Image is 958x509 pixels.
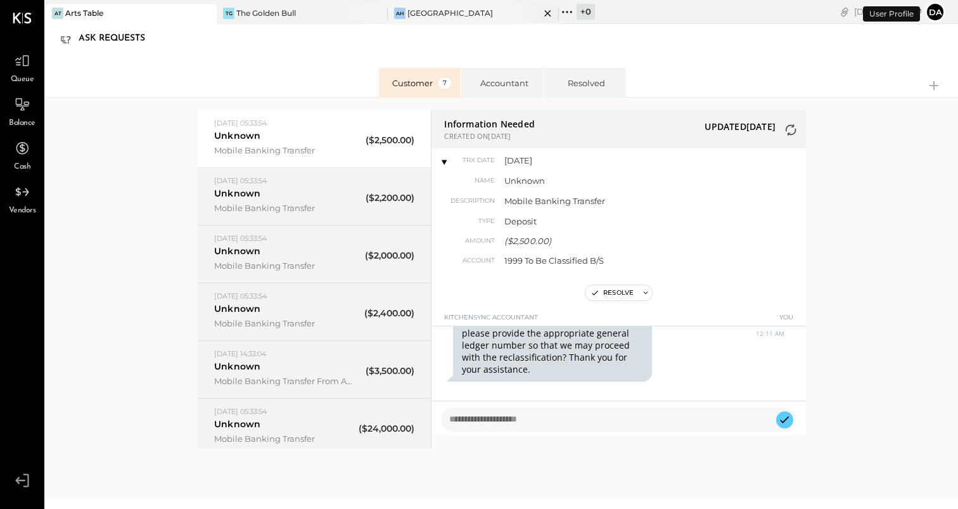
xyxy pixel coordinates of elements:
div: Unknown [214,188,260,200]
span: Name [444,176,495,185]
div: Unknown [214,361,260,373]
span: [DATE] 05:33:54 [214,119,267,127]
div: AH [394,8,406,19]
div: Unknown [214,130,260,142]
li: Resolved [543,68,625,98]
div: TG [223,8,234,19]
span: [DATE] 05:33:54 [214,292,267,300]
div: copy link [838,5,851,18]
div: User Profile [863,6,920,22]
div: [GEOGRAPHIC_DATA] [407,8,493,18]
div: Unknown [214,245,260,257]
span: You [779,313,793,329]
span: [DATE] 14:33:04 [214,349,266,358]
span: Balance [9,118,35,129]
span: ($2,400.00) [364,307,414,319]
span: [DATE] 05:33:54 [214,407,267,416]
span: 7 [438,77,451,89]
span: Account [444,256,495,265]
span: Mobile Banking Transfer [214,318,355,329]
span: UPDATED [DATE] [705,120,776,132]
span: ($24,000.00) [359,423,414,435]
button: Resolve [585,285,639,300]
span: Mobile Banking Transfer [214,433,355,444]
span: [DATE] 05:33:54 [214,234,267,243]
div: Ask Requests [79,29,158,49]
div: AT [52,8,63,19]
div: [DATE] [854,6,922,18]
div: The Golden Bull [236,8,296,18]
span: Mobile Banking Transfer [214,202,355,214]
span: Queue [11,74,34,86]
a: Cash [1,136,44,173]
span: Description [444,197,495,205]
span: TRX Date [444,156,495,165]
a: Balance [1,93,44,129]
span: Information Needed [444,118,535,130]
span: [DATE] 05:33:54 [214,176,267,185]
span: ($2,000.00) [365,250,414,262]
span: Mobile Banking Transfer [214,260,355,271]
div: Unknown [214,418,260,430]
div: Arts Table [65,8,103,18]
span: Amount [444,236,495,245]
blockquote: The transaction has already been recorded on the balance sheet However, it is coded under To be c... [453,285,652,382]
span: Vendors [9,205,36,217]
span: 1999 To Be Classified B/S [504,255,675,266]
span: CREATED ON [DATE] [444,131,535,141]
span: KitchenSync Accountant [444,313,538,329]
span: ($2,500.00) [504,236,551,246]
span: Deposit [504,216,675,227]
span: Mobile Banking Transfer [504,195,675,207]
a: Vendors [1,180,44,217]
span: ($2,500.00) [366,134,414,146]
div: Accountant [474,77,534,89]
span: Mobile Banking Transfer [214,145,355,156]
button: da [925,2,945,22]
div: Customer [392,77,452,89]
time: 12:11 AM [756,330,784,337]
span: Mobile Banking Transfer From Account 158212789859 [214,375,355,387]
span: Unknown [504,175,675,186]
a: Queue [1,49,44,86]
span: ($2,200.00) [366,192,414,204]
span: Type [444,217,495,226]
div: + 0 [577,4,595,20]
span: [DATE] [504,155,675,166]
span: Cash [14,162,30,173]
span: ($3,500.00) [366,365,414,377]
div: Unknown [214,303,260,315]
